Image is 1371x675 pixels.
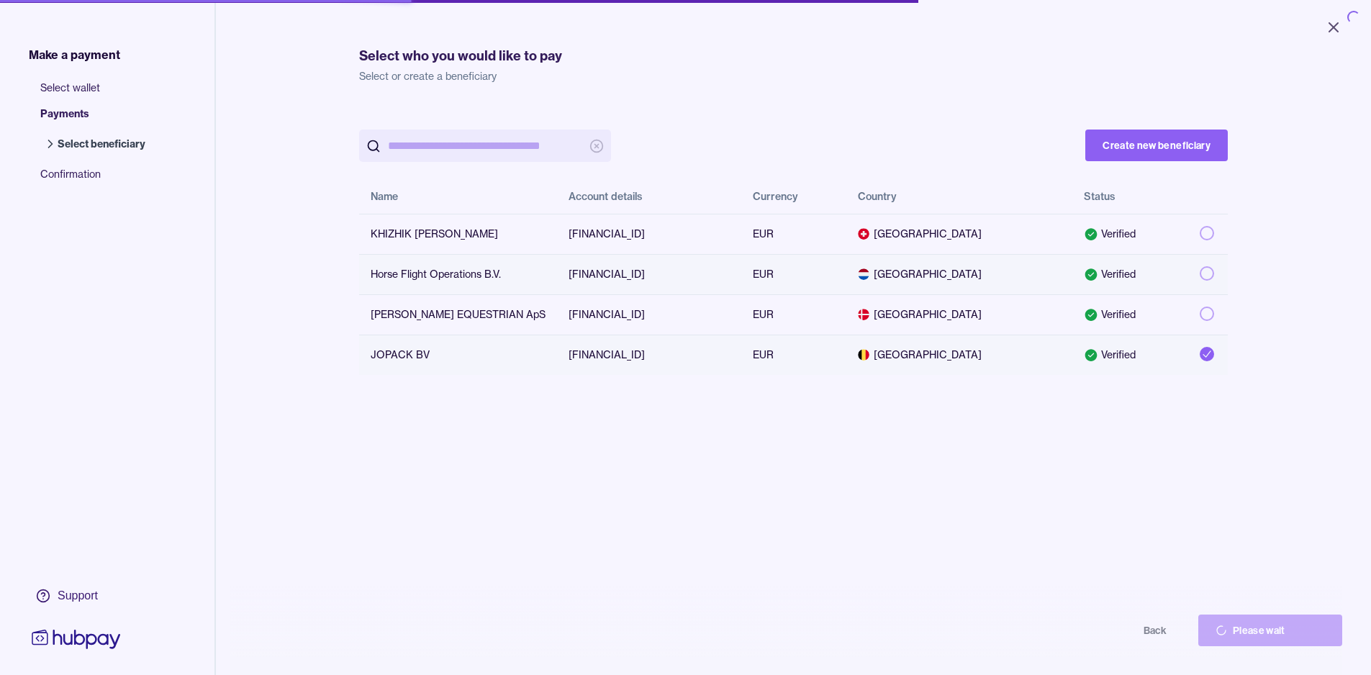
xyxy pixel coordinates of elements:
[371,227,546,241] div: KHIZHIK [PERSON_NAME]
[388,130,582,162] input: search
[1072,179,1187,214] th: Status
[557,214,741,254] td: [FINANCIAL_ID]
[1308,12,1359,43] button: Close
[40,107,160,132] span: Payments
[557,254,741,294] td: [FINANCIAL_ID]
[1084,267,1176,281] div: Verified
[741,254,846,294] td: EUR
[858,227,1061,241] span: [GEOGRAPHIC_DATA]
[858,307,1061,322] span: [GEOGRAPHIC_DATA]
[846,179,1072,214] th: Country
[359,46,1228,66] h1: Select who you would like to pay
[858,267,1061,281] span: [GEOGRAPHIC_DATA]
[371,307,546,322] div: [PERSON_NAME] EQUESTRIAN ApS
[1084,348,1176,362] div: Verified
[1085,130,1228,161] button: Create new beneficiary
[371,267,546,281] div: Horse Flight Operations B.V.
[40,167,160,193] span: Confirmation
[40,81,160,107] span: Select wallet
[557,335,741,375] td: [FINANCIAL_ID]
[359,69,1228,83] p: Select or create a beneficiary
[1084,227,1176,241] div: Verified
[858,348,1061,362] span: [GEOGRAPHIC_DATA]
[58,588,98,604] div: Support
[741,335,846,375] td: EUR
[741,179,846,214] th: Currency
[741,294,846,335] td: EUR
[359,179,557,214] th: Name
[557,294,741,335] td: [FINANCIAL_ID]
[1084,307,1176,322] div: Verified
[29,581,124,611] a: Support
[29,46,120,63] span: Make a payment
[371,348,546,362] div: JOPACK BV
[58,137,145,151] span: Select beneficiary
[557,179,741,214] th: Account details
[741,214,846,254] td: EUR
